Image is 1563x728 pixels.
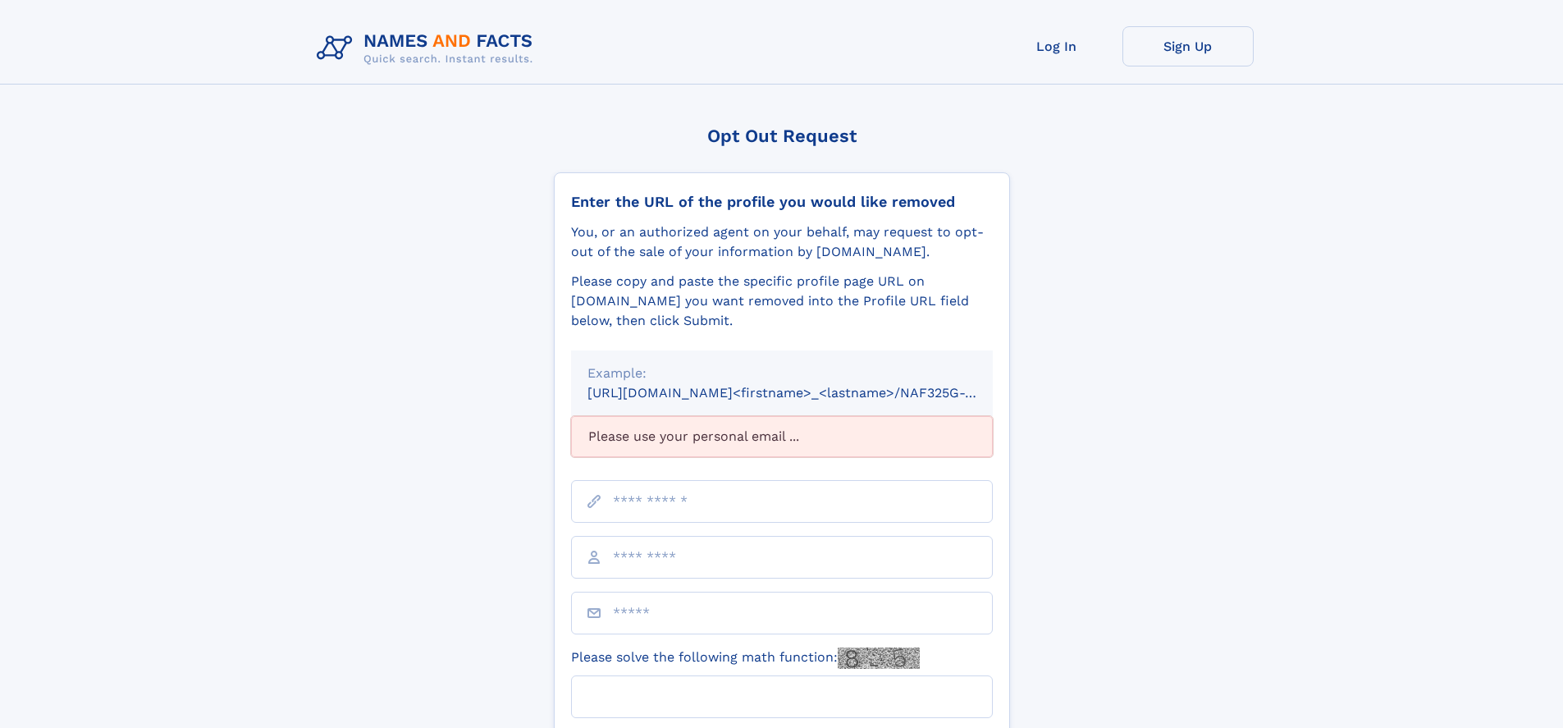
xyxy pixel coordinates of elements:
div: Opt Out Request [554,126,1010,146]
small: [URL][DOMAIN_NAME]<firstname>_<lastname>/NAF325G-xxxxxxxx [587,385,1024,401]
img: Logo Names and Facts [310,26,546,71]
div: Enter the URL of the profile you would like removed [571,193,993,211]
a: Log In [991,26,1122,66]
div: Example: [587,364,976,383]
a: Sign Up [1122,26,1254,66]
div: Please use your personal email ... [571,416,993,457]
label: Please solve the following math function: [571,648,920,669]
div: Please copy and paste the specific profile page URL on [DOMAIN_NAME] you want removed into the Pr... [571,272,993,331]
div: You, or an authorized agent on your behalf, may request to opt-out of the sale of your informatio... [571,222,993,262]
